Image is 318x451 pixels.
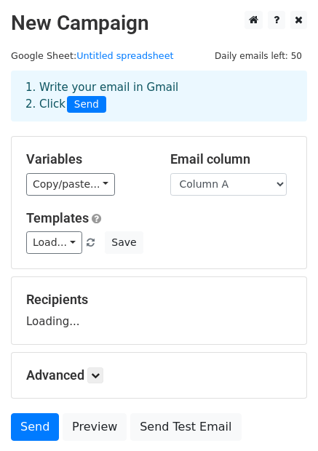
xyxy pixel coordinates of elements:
[26,231,82,254] a: Load...
[210,50,307,61] a: Daily emails left: 50
[67,96,106,113] span: Send
[63,413,127,441] a: Preview
[15,79,303,113] div: 1. Write your email in Gmail 2. Click
[170,151,293,167] h5: Email column
[105,231,143,254] button: Save
[26,151,148,167] h5: Variables
[76,50,173,61] a: Untitled spreadsheet
[26,210,89,225] a: Templates
[26,367,292,383] h5: Advanced
[210,48,307,64] span: Daily emails left: 50
[26,292,292,308] h5: Recipients
[11,11,307,36] h2: New Campaign
[26,173,115,196] a: Copy/paste...
[130,413,241,441] a: Send Test Email
[11,413,59,441] a: Send
[11,50,174,61] small: Google Sheet:
[26,292,292,330] div: Loading...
